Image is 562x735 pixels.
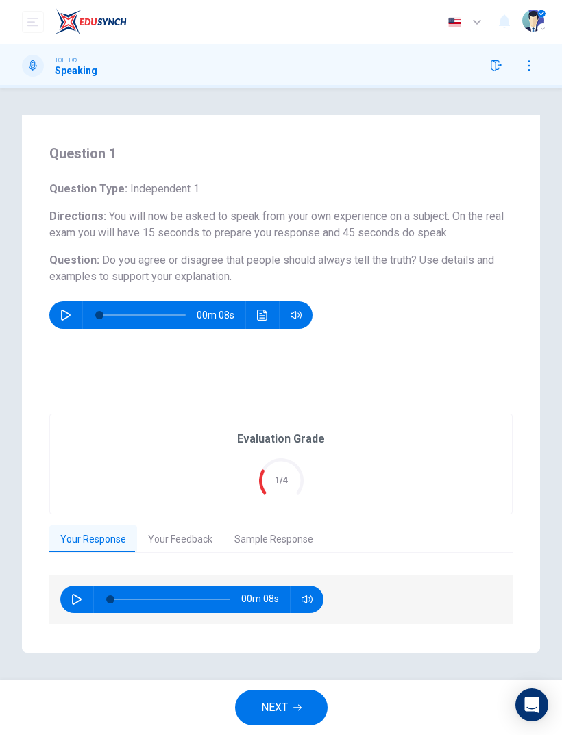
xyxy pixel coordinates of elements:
[49,252,513,285] h6: Question :
[522,10,544,32] img: Profile picture
[49,181,513,197] h6: Question Type :
[252,301,273,329] button: Click to see the audio transcription
[55,8,127,36] img: EduSynch logo
[55,65,97,76] h1: Speaking
[49,525,137,554] button: Your Response
[275,474,288,484] text: 1/4
[127,182,199,195] span: Independent 1
[49,142,513,164] h4: Question 1
[446,17,463,27] img: en
[22,11,44,33] button: open mobile menu
[137,525,223,554] button: Your Feedback
[237,431,325,447] h6: Evaluation Grade
[515,688,548,721] div: Open Intercom Messenger
[223,525,324,554] button: Sample Response
[241,586,290,613] span: 00m 08s
[102,253,417,266] span: Do you agree or disagree that people should always tell the truth?
[49,208,513,241] h6: Directions :
[261,698,288,717] span: NEXT
[49,210,504,239] span: You will now be asked to speak from your own experience on a subject. On the real exam you will h...
[55,55,77,65] span: TOEFL®
[235,690,328,725] button: NEXT
[197,301,245,329] span: 00m 08s
[49,525,513,554] div: basic tabs example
